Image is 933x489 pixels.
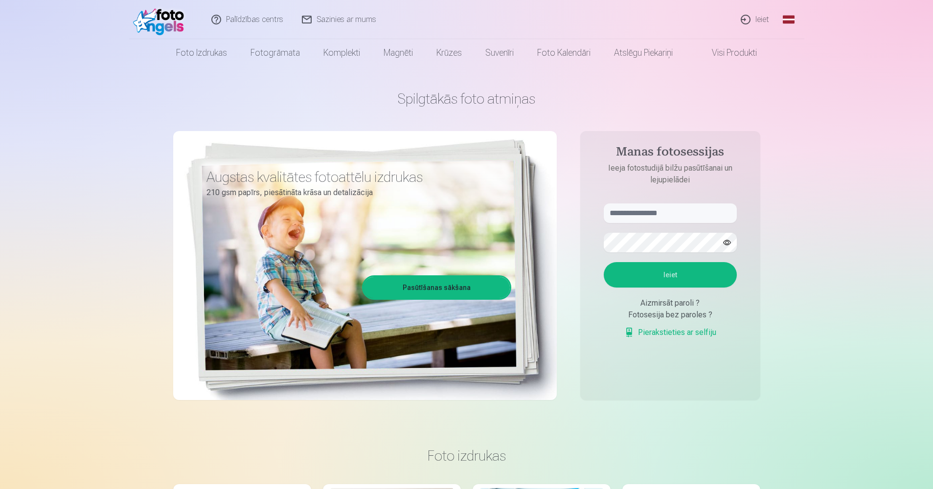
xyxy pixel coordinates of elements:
a: Fotogrāmata [239,39,312,67]
a: Visi produkti [684,39,769,67]
h4: Manas fotosessijas [594,145,747,162]
a: Krūzes [425,39,474,67]
a: Atslēgu piekariņi [602,39,684,67]
div: Aizmirsāt paroli ? [604,297,737,309]
button: Ieiet [604,262,737,288]
p: Ieeja fotostudijā bilžu pasūtīšanai un lejupielādei [594,162,747,186]
a: Magnēti [372,39,425,67]
a: Foto izdrukas [164,39,239,67]
a: Foto kalendāri [525,39,602,67]
h1: Spilgtākās foto atmiņas [173,90,760,108]
h3: Foto izdrukas [181,447,752,465]
p: 210 gsm papīrs, piesātināta krāsa un detalizācija [206,186,504,200]
a: Pierakstieties ar selfiju [624,327,716,338]
h3: Augstas kvalitātes fotoattēlu izdrukas [206,168,504,186]
a: Komplekti [312,39,372,67]
a: Pasūtīšanas sākšana [364,277,510,298]
a: Suvenīri [474,39,525,67]
div: Fotosesija bez paroles ? [604,309,737,321]
img: /fa1 [133,4,189,35]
